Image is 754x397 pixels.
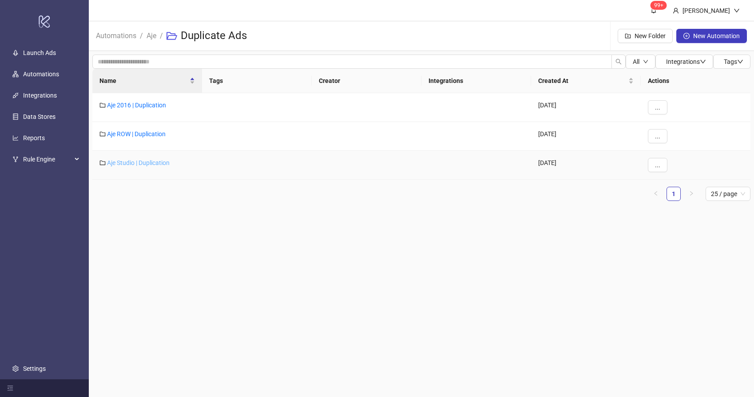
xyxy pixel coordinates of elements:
[145,30,158,40] a: Aje
[23,49,56,56] a: Launch Ads
[648,100,667,114] button: ...
[92,69,202,93] th: Name
[673,8,679,14] span: user
[167,31,177,41] span: folder-open
[649,187,663,201] button: left
[651,1,667,10] sup: 1608
[107,159,170,166] a: Aje Studio | Duplication
[689,191,694,196] span: right
[23,71,59,78] a: Automations
[531,151,641,180] div: [DATE]
[676,29,747,43] button: New Automation
[94,30,138,40] a: Automations
[667,187,680,200] a: 1
[713,55,750,69] button: Tagsdown
[615,59,622,65] span: search
[683,33,690,39] span: plus-circle
[23,113,56,120] a: Data Stores
[23,134,45,142] a: Reports
[181,29,247,43] h3: Duplicate Ads
[700,59,706,65] span: down
[649,187,663,201] li: Previous Page
[625,33,631,39] span: folder-add
[99,131,106,137] span: folder
[99,160,106,166] span: folder
[734,8,740,14] span: down
[667,187,681,201] li: 1
[711,187,745,200] span: 25 / page
[653,191,659,196] span: left
[651,7,657,13] span: bell
[531,122,641,151] div: [DATE]
[7,385,13,391] span: menu-fold
[23,365,46,372] a: Settings
[107,102,166,109] a: Aje 2016 | Duplication
[160,22,163,50] li: /
[655,161,660,169] span: ...
[23,92,57,99] a: Integrations
[99,76,188,86] span: Name
[23,150,72,168] span: Rule Engine
[531,69,641,93] th: Created At
[684,187,698,201] button: right
[107,130,166,138] a: Aje ROW | Duplication
[635,32,666,39] span: New Folder
[618,29,673,43] button: New Folder
[737,59,743,65] span: down
[641,69,750,93] th: Actions
[643,59,648,64] span: down
[706,187,750,201] div: Page Size
[99,102,106,108] span: folder
[679,6,734,16] div: [PERSON_NAME]
[421,69,531,93] th: Integrations
[538,76,627,86] span: Created At
[12,156,19,162] span: fork
[531,93,641,122] div: [DATE]
[312,69,421,93] th: Creator
[202,69,312,93] th: Tags
[655,55,713,69] button: Integrationsdown
[724,58,743,65] span: Tags
[684,187,698,201] li: Next Page
[626,55,655,69] button: Alldown
[655,133,660,140] span: ...
[633,58,639,65] span: All
[655,104,660,111] span: ...
[140,22,143,50] li: /
[648,158,667,172] button: ...
[666,58,706,65] span: Integrations
[693,32,740,39] span: New Automation
[648,129,667,143] button: ...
